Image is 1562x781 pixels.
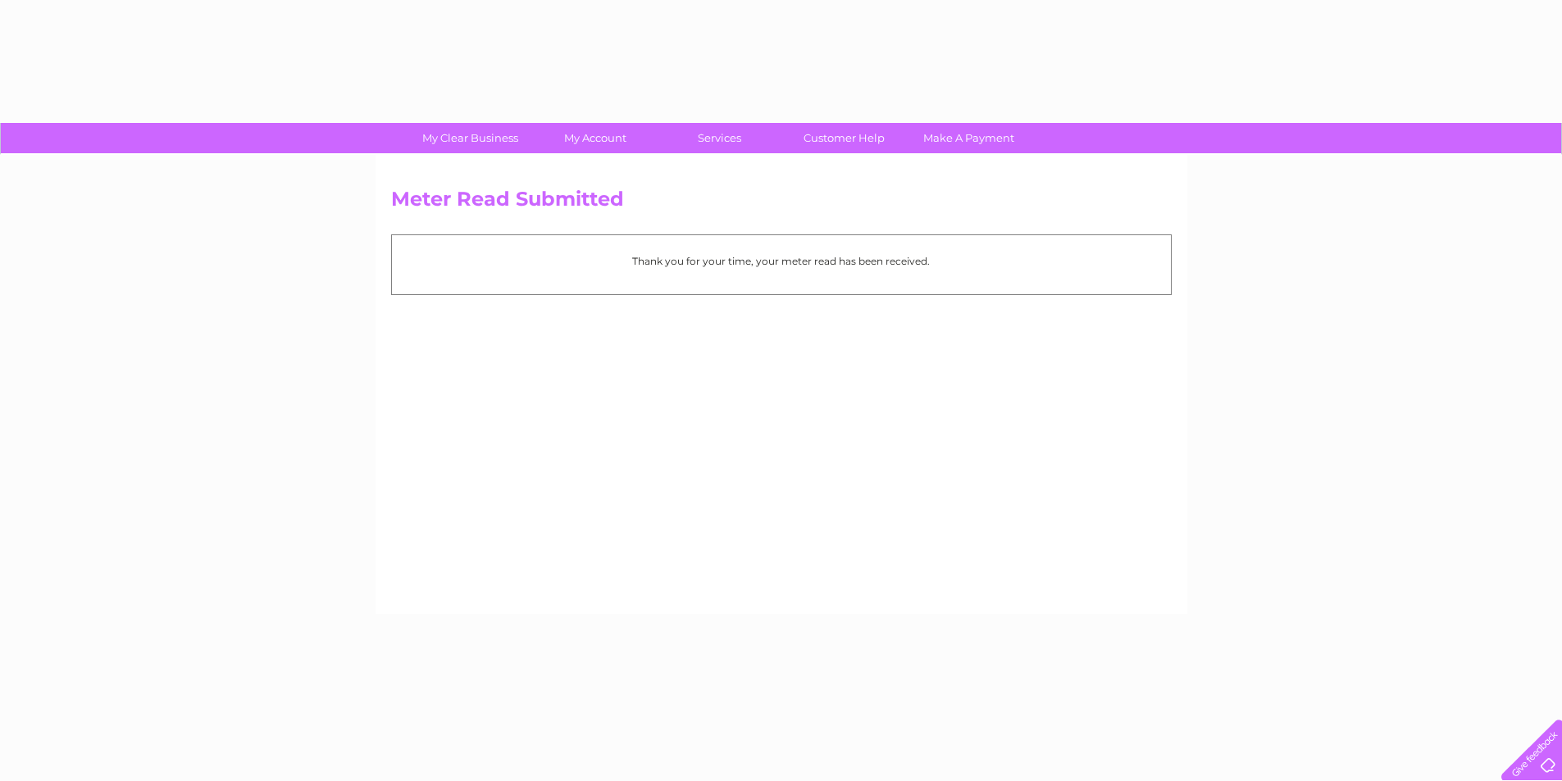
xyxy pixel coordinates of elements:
[391,188,1172,219] h2: Meter Read Submitted
[901,123,1036,153] a: Make A Payment
[527,123,663,153] a: My Account
[403,123,538,153] a: My Clear Business
[776,123,912,153] a: Customer Help
[652,123,787,153] a: Services
[400,253,1163,269] p: Thank you for your time, your meter read has been received.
